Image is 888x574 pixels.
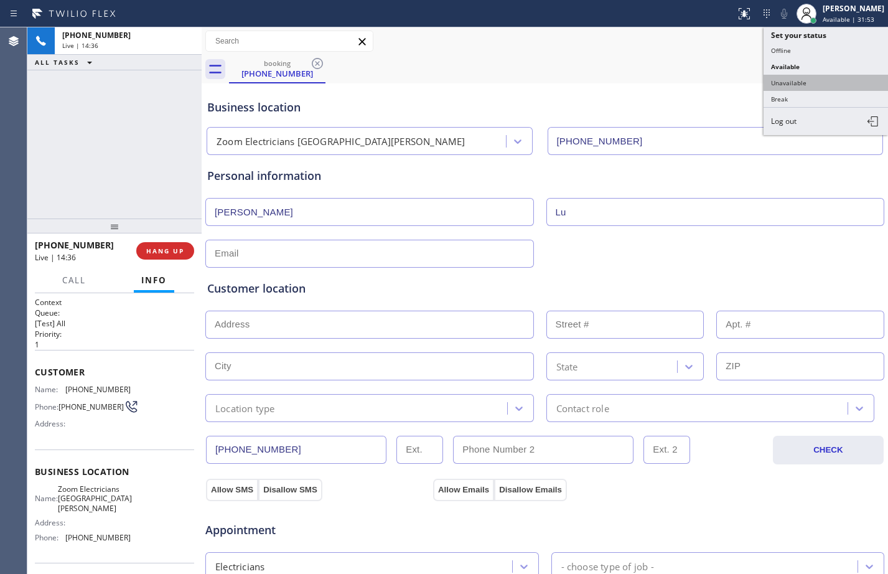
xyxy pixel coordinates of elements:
div: Location type [215,401,275,415]
div: Business location [207,99,882,116]
div: [PERSON_NAME] [823,3,884,14]
button: Mute [775,5,793,22]
span: [PHONE_NUMBER] [62,30,131,40]
input: Search [206,31,373,51]
input: Address [205,311,534,339]
div: Contact role [556,401,609,415]
p: 1 [35,339,194,350]
button: Call [55,268,93,293]
input: ZIP [716,352,884,380]
span: ALL TASKS [35,58,80,67]
span: [PHONE_NUMBER] [65,533,131,542]
input: First Name [205,198,534,226]
button: Disallow SMS [258,479,322,501]
span: Live | 14:36 [35,252,76,263]
div: Electricians [215,559,264,573]
div: Customer location [207,280,882,297]
button: Allow SMS [206,479,258,501]
span: Appointment [205,522,430,539]
input: Email [205,240,534,268]
h2: Priority: [35,329,194,339]
span: Name: [35,385,65,394]
button: Allow Emails [433,479,494,501]
span: [PHONE_NUMBER] [35,239,114,251]
div: [PHONE_NUMBER] [230,68,324,79]
input: Ext. 2 [643,436,690,464]
span: Info [141,275,167,286]
span: Zoom Electricians [GEOGRAPHIC_DATA][PERSON_NAME] [58,484,132,513]
div: Personal information [207,167,882,184]
button: CHECK [773,436,884,464]
span: Available | 31:53 [823,15,874,24]
input: Phone Number 2 [453,436,633,464]
span: Address: [35,419,68,428]
div: (626) 590-5376 [230,55,324,82]
button: ALL TASKS [27,55,105,70]
button: Disallow Emails [494,479,567,501]
h2: Queue: [35,308,194,318]
button: Info [134,268,174,293]
input: Ext. [396,436,443,464]
div: Zoom Electricians [GEOGRAPHIC_DATA][PERSON_NAME] [217,134,465,149]
input: Last Name [546,198,885,226]
button: HANG UP [136,242,194,260]
input: Street # [546,311,704,339]
input: Apt. # [716,311,884,339]
input: Phone Number [206,436,386,464]
input: City [205,352,534,380]
span: [PHONE_NUMBER] [58,402,124,412]
span: Phone: [35,533,65,542]
p: [Test] All [35,318,194,329]
span: Live | 14:36 [62,41,98,50]
span: Business location [35,466,194,478]
span: Name: [35,494,58,503]
div: - choose type of job - [561,559,654,573]
input: Phone Number [548,127,884,155]
span: [PHONE_NUMBER] [65,385,131,394]
div: State [556,359,578,374]
div: booking [230,59,324,68]
span: Call [62,275,86,286]
span: Customer [35,366,194,378]
span: HANG UP [146,247,184,255]
h1: Context [35,297,194,308]
span: Address: [35,518,68,527]
span: Phone: [35,402,58,412]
